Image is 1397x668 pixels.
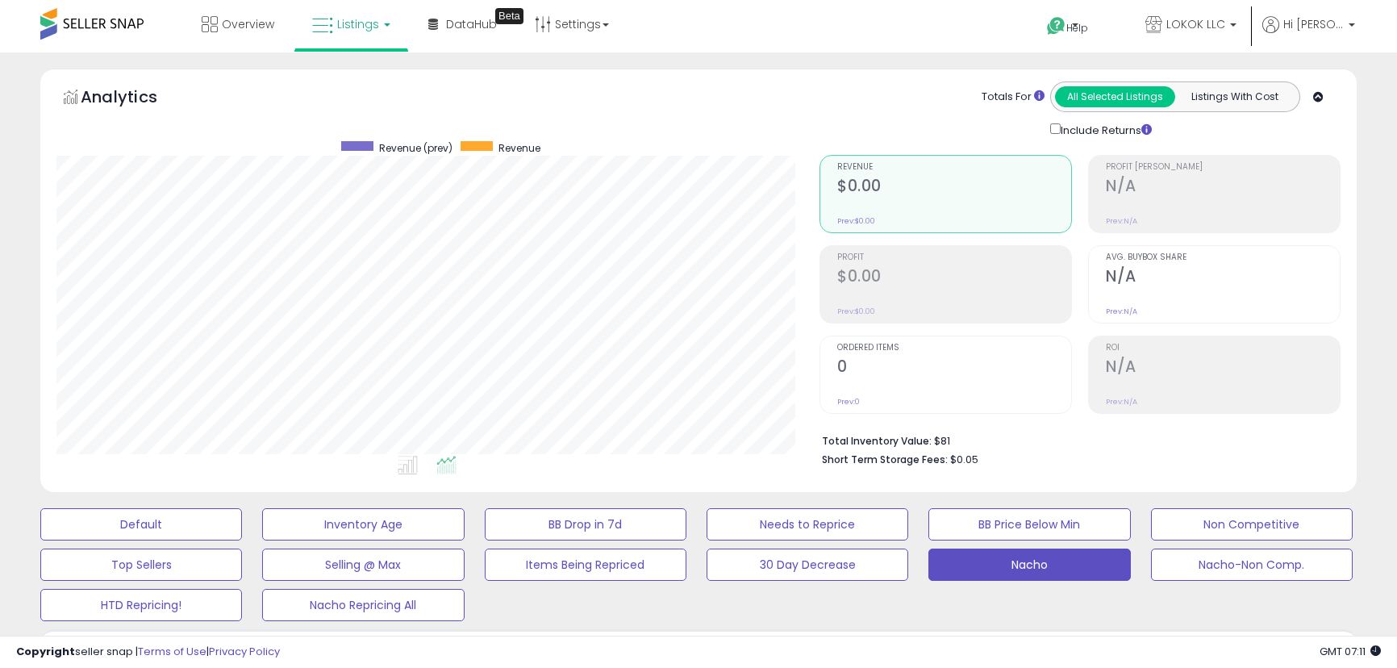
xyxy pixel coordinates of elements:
button: Non Competitive [1151,508,1353,541]
button: Items Being Repriced [485,549,686,581]
span: Revenue [837,163,1071,172]
small: Prev: 0 [837,397,860,407]
h2: 0 [837,357,1071,379]
strong: Copyright [16,644,75,659]
button: Nacho-Non Comp. [1151,549,1353,581]
button: BB Drop in 7d [485,508,686,541]
span: DataHub [446,16,497,32]
a: Help [1034,4,1120,52]
a: Privacy Policy [209,644,280,659]
span: Overview [222,16,274,32]
div: Totals For [982,90,1045,105]
button: Listings With Cost [1174,86,1295,107]
h2: N/A [1106,267,1340,289]
h2: $0.00 [837,267,1071,289]
span: Help [1066,21,1088,35]
span: Avg. Buybox Share [1106,253,1340,262]
h2: $0.00 [837,177,1071,198]
button: Nacho Repricing All [262,589,464,621]
button: Needs to Reprice [707,508,908,541]
span: 2025-09-11 07:11 GMT [1320,644,1381,659]
button: Inventory Age [262,508,464,541]
a: Hi [PERSON_NAME] [1262,16,1355,52]
button: Nacho [928,549,1130,581]
i: Get Help [1046,16,1066,36]
button: Top Sellers [40,549,242,581]
span: Listings [337,16,379,32]
span: Profit [837,253,1071,262]
small: Prev: $0.00 [837,216,875,226]
span: Ordered Items [837,344,1071,353]
div: seller snap | | [16,645,280,660]
span: LOKOK LLC [1166,16,1225,32]
button: BB Price Below Min [928,508,1130,541]
button: Selling @ Max [262,549,464,581]
span: ROI [1106,344,1340,353]
button: Default [40,508,242,541]
button: HTD Repricing! [40,589,242,621]
span: Revenue [498,141,540,155]
h2: N/A [1106,177,1340,198]
span: $0.05 [950,452,978,467]
b: Total Inventory Value: [822,434,932,448]
small: Prev: $0.00 [837,307,875,316]
small: Prev: N/A [1106,216,1137,226]
small: Prev: N/A [1106,307,1137,316]
button: All Selected Listings [1055,86,1175,107]
h2: N/A [1106,357,1340,379]
span: Profit [PERSON_NAME] [1106,163,1340,172]
span: Revenue (prev) [379,141,452,155]
li: $81 [822,430,1328,449]
span: Hi [PERSON_NAME] [1283,16,1344,32]
h5: Analytics [81,86,189,112]
small: Prev: N/A [1106,397,1137,407]
a: Terms of Use [138,644,206,659]
b: Short Term Storage Fees: [822,453,948,466]
div: Tooltip anchor [495,8,523,24]
div: Include Returns [1038,120,1171,139]
button: 30 Day Decrease [707,549,908,581]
